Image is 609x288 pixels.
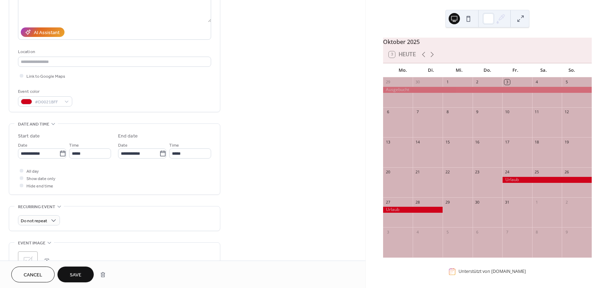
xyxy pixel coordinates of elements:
[534,229,540,235] div: 8
[169,142,179,149] span: Time
[18,121,49,128] span: Date and time
[564,139,569,145] div: 19
[18,133,40,140] div: Start date
[70,271,81,279] span: Save
[11,267,55,282] button: Cancel
[504,229,510,235] div: 7
[385,229,390,235] div: 3
[69,142,79,149] span: Time
[445,199,450,205] div: 29
[504,139,510,145] div: 17
[26,175,55,183] span: Show date only
[24,271,42,279] span: Cancel
[445,79,450,85] div: 1
[18,88,71,95] div: Event color
[415,139,420,145] div: 14
[26,183,53,190] span: Hide end time
[415,199,420,205] div: 28
[475,169,480,175] div: 23
[475,79,480,85] div: 2
[21,217,47,225] span: Do not repeat
[530,63,558,77] div: Sa.
[18,251,38,271] div: ;
[389,63,417,77] div: Mo.
[383,38,592,46] div: Oktober 2025
[504,199,510,205] div: 31
[35,98,61,106] span: #D0021BFF
[385,109,390,115] div: 6
[417,63,445,77] div: Di.
[534,79,540,85] div: 4
[415,169,420,175] div: 21
[445,229,450,235] div: 5
[118,133,138,140] div: End date
[504,79,510,85] div: 3
[475,199,480,205] div: 30
[504,109,510,115] div: 10
[385,139,390,145] div: 13
[415,109,420,115] div: 7
[385,169,390,175] div: 20
[445,139,450,145] div: 15
[475,139,480,145] div: 16
[534,199,540,205] div: 1
[26,168,39,175] span: All day
[26,73,65,80] span: Link to Google Maps
[118,142,128,149] span: Date
[383,207,443,213] div: Urlaub
[18,48,210,56] div: Location
[475,229,480,235] div: 6
[564,229,569,235] div: 9
[18,239,45,247] span: Event image
[21,27,64,37] button: AI Assistant
[504,169,510,175] div: 24
[383,87,592,93] div: Ausgebucht
[491,269,526,275] a: [DOMAIN_NAME]
[385,199,390,205] div: 27
[445,63,473,77] div: Mi.
[558,63,586,77] div: So.
[534,139,540,145] div: 18
[415,229,420,235] div: 4
[445,169,450,175] div: 22
[564,199,569,205] div: 2
[502,63,530,77] div: Fr.
[502,177,592,183] div: Urlaub
[564,169,569,175] div: 26
[475,109,480,115] div: 9
[18,142,27,149] span: Date
[534,109,540,115] div: 11
[385,79,390,85] div: 29
[473,63,502,77] div: Do.
[564,109,569,115] div: 12
[18,203,55,211] span: Recurring event
[534,169,540,175] div: 25
[415,79,420,85] div: 30
[57,267,94,282] button: Save
[34,29,60,37] div: AI Assistant
[564,79,569,85] div: 5
[459,269,526,275] div: Unterstützt von
[445,109,450,115] div: 8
